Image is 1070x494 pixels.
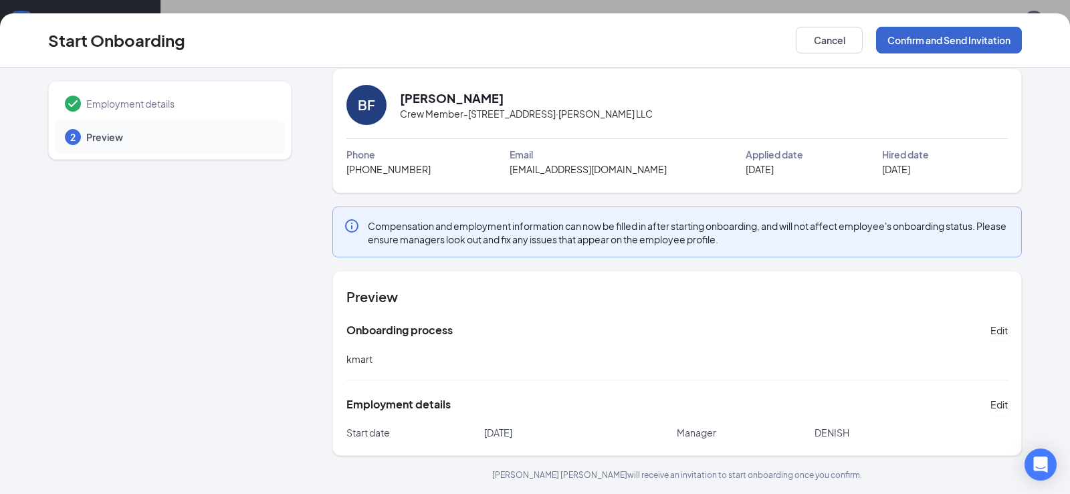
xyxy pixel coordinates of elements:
[876,27,1022,53] button: Confirm and Send Invitation
[346,397,451,412] h5: Employment details
[346,353,372,365] span: kmart
[990,394,1008,415] button: Edit
[346,162,431,176] span: [PHONE_NUMBER]
[346,323,453,338] h5: Onboarding process
[1025,449,1057,481] div: Open Intercom Messenger
[346,287,1008,306] h4: Preview
[990,398,1008,411] span: Edit
[358,96,375,114] div: BF
[882,162,910,176] span: [DATE]
[400,90,504,106] h2: [PERSON_NAME]
[65,96,81,112] svg: Checkmark
[400,106,653,121] span: Crew Member-[STREET_ADDRESS] · [PERSON_NAME] LLC
[332,469,1022,481] p: [PERSON_NAME] [PERSON_NAME] will receive an invitation to start onboarding once you confirm.
[746,147,803,162] span: Applied date
[746,162,774,176] span: [DATE]
[86,130,272,144] span: Preview
[346,147,375,162] span: Phone
[677,426,815,439] p: Manager
[344,218,360,234] svg: Info
[796,27,863,53] button: Cancel
[510,162,667,176] span: [EMAIL_ADDRESS][DOMAIN_NAME]
[882,147,929,162] span: Hired date
[346,426,484,439] p: Start date
[990,320,1008,341] button: Edit
[48,29,185,51] h3: Start Onboarding
[990,324,1008,337] span: Edit
[86,97,272,110] span: Employment details
[368,219,1010,246] span: Compensation and employment information can now be filled in after starting onboarding, and will ...
[815,426,1008,439] p: DENISH
[510,147,533,162] span: Email
[70,130,76,144] span: 2
[484,426,677,439] p: [DATE]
